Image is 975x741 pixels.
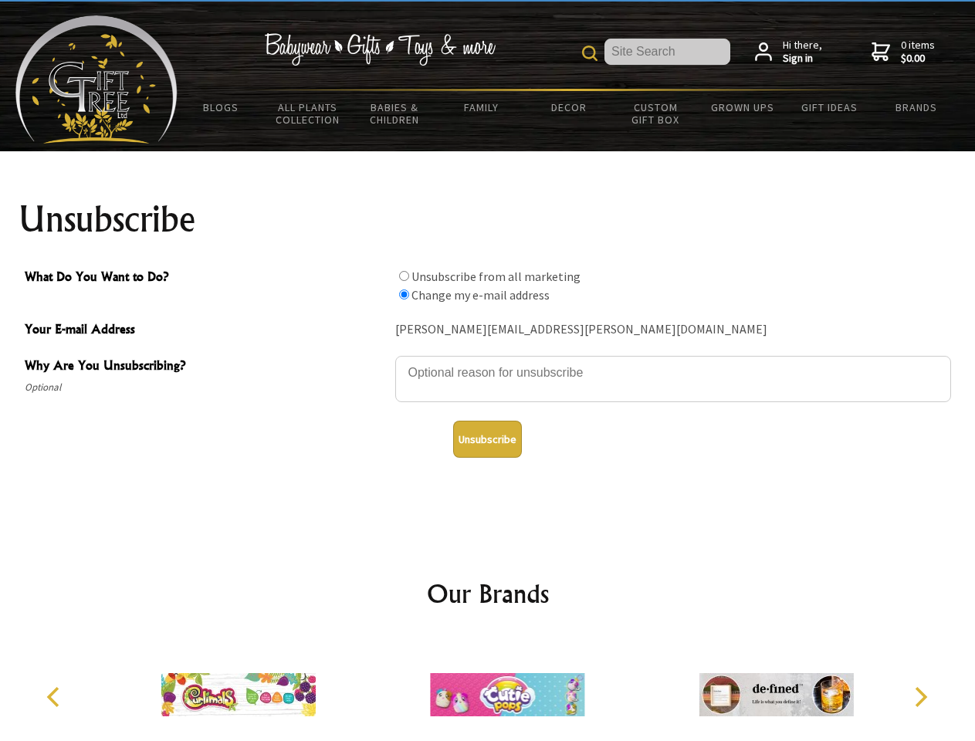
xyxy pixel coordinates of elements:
a: 0 items$0.00 [872,39,935,66]
input: What Do You Want to Do? [399,289,409,299]
a: Decor [525,91,612,123]
img: Babywear - Gifts - Toys & more [264,33,496,66]
button: Next [903,680,937,714]
a: Grown Ups [699,91,786,123]
a: Family [438,91,526,123]
button: Unsubscribe [453,421,522,458]
h2: Our Brands [31,575,945,612]
a: Brands [873,91,960,123]
img: product search [582,46,598,61]
a: Gift Ideas [786,91,873,123]
a: Hi there,Sign in [755,39,822,66]
a: All Plants Collection [265,91,352,136]
label: Change my e-mail address [411,287,550,303]
span: 0 items [901,38,935,66]
strong: $0.00 [901,52,935,66]
span: Hi there, [783,39,822,66]
input: Site Search [604,39,730,65]
strong: Sign in [783,52,822,66]
span: Your E-mail Address [25,320,388,342]
span: Why Are You Unsubscribing? [25,356,388,378]
div: [PERSON_NAME][EMAIL_ADDRESS][PERSON_NAME][DOMAIN_NAME] [395,318,951,342]
input: What Do You Want to Do? [399,271,409,281]
img: Babyware - Gifts - Toys and more... [15,15,178,144]
h1: Unsubscribe [19,201,957,238]
button: Previous [39,680,73,714]
label: Unsubscribe from all marketing [411,269,581,284]
a: Custom Gift Box [612,91,699,136]
span: What Do You Want to Do? [25,267,388,289]
span: Optional [25,378,388,397]
a: Babies & Children [351,91,438,136]
a: BLOGS [178,91,265,123]
textarea: Why Are You Unsubscribing? [395,356,951,402]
